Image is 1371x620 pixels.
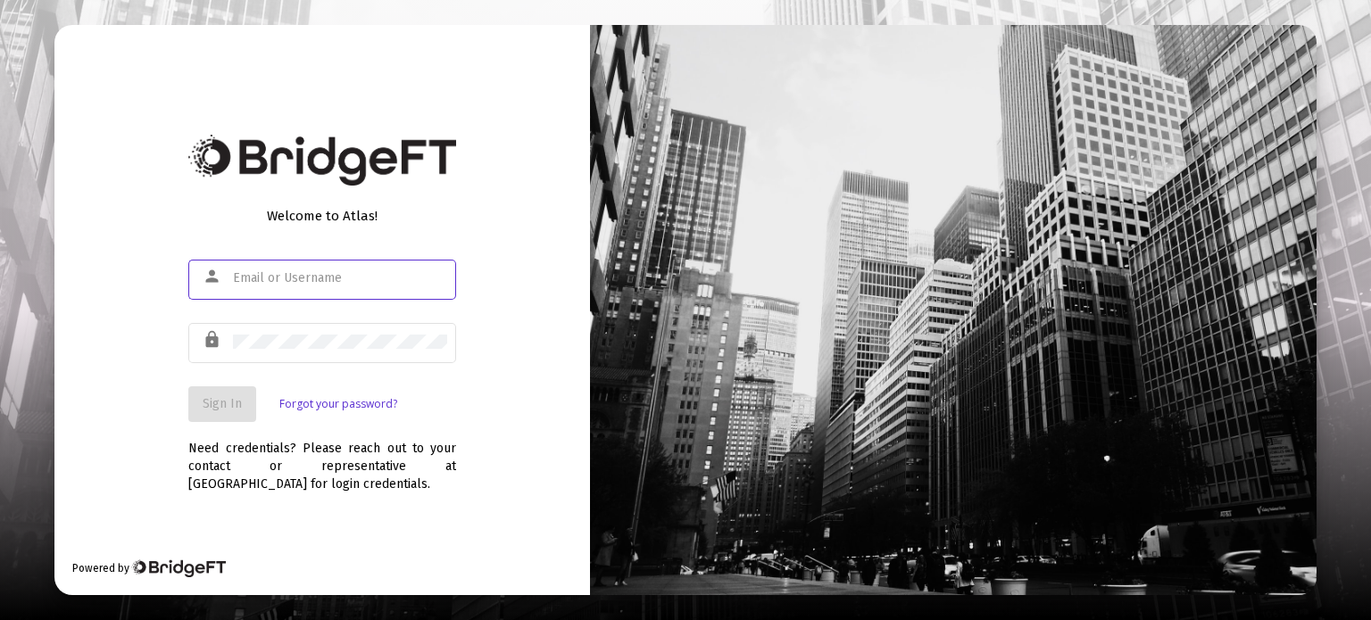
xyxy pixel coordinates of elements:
[188,422,456,493] div: Need credentials? Please reach out to your contact or representative at [GEOGRAPHIC_DATA] for log...
[203,396,242,411] span: Sign In
[131,559,225,577] img: Bridge Financial Technology Logo
[188,135,456,186] img: Bridge Financial Technology Logo
[203,329,224,351] mat-icon: lock
[72,559,225,577] div: Powered by
[233,271,447,285] input: Email or Username
[188,386,256,422] button: Sign In
[203,266,224,287] mat-icon: person
[188,207,456,225] div: Welcome to Atlas!
[279,395,397,413] a: Forgot your password?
